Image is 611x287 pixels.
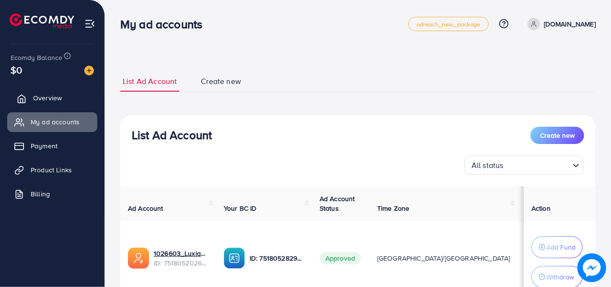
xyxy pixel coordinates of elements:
[408,17,489,31] a: adreach_new_package
[154,249,208,268] div: <span class='underline'>1026603_Luxia_1750433190642</span></br>7518052026253918226
[507,156,569,172] input: Search for option
[120,17,210,31] h3: My ad accounts
[464,155,584,175] div: Search for option
[524,18,596,30] a: [DOMAIN_NAME]
[320,194,355,213] span: Ad Account Status
[377,203,409,213] span: Time Zone
[123,76,177,87] span: List Ad Account
[377,253,510,263] span: [GEOGRAPHIC_DATA]/[GEOGRAPHIC_DATA]
[31,165,72,175] span: Product Links
[544,18,596,30] p: [DOMAIN_NAME]
[128,203,163,213] span: Ad Account
[84,18,95,29] img: menu
[7,184,97,203] a: Billing
[531,203,551,213] span: Action
[250,252,304,264] p: ID: 7518052829551181841
[7,112,97,132] a: My ad accounts
[540,131,575,140] span: Create new
[416,21,481,27] span: adreach_new_package
[154,258,208,268] span: ID: 7518052026253918226
[33,93,62,103] span: Overview
[84,66,94,75] img: image
[7,160,97,179] a: Product Links
[31,189,50,199] span: Billing
[530,127,584,144] button: Create new
[470,158,506,172] span: All status
[154,249,208,258] a: 1026603_Luxia_1750433190642
[7,136,97,155] a: Payment
[224,248,245,269] img: ic-ba-acc.ded83a64.svg
[224,203,257,213] span: Your BC ID
[531,236,583,258] button: Add Fund
[31,141,58,151] span: Payment
[10,13,74,28] img: logo
[577,253,606,282] img: image
[546,271,574,283] p: Withdraw
[11,63,22,77] span: $0
[11,53,62,62] span: Ecomdy Balance
[31,117,80,127] span: My ad accounts
[320,252,361,264] span: Approved
[7,88,97,108] a: Overview
[201,76,241,87] span: Create new
[128,248,149,269] img: ic-ads-acc.e4c84228.svg
[546,241,576,253] p: Add Fund
[132,128,212,142] h3: List Ad Account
